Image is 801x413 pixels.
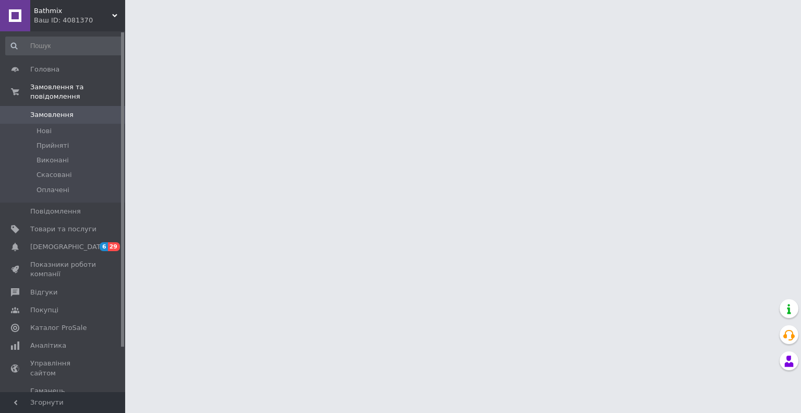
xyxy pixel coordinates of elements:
span: Гаманець компанії [30,386,96,405]
span: Аналітика [30,341,66,350]
span: Замовлення та повідомлення [30,82,125,101]
span: Оплачені [37,185,69,195]
span: Bathmix [34,6,112,16]
span: 29 [108,242,120,251]
span: Виконані [37,156,69,165]
span: Відгуки [30,288,57,297]
span: Нові [37,126,52,136]
span: Скасовані [37,170,72,180]
span: Товари та послуги [30,225,96,234]
span: Показники роботи компанії [30,260,96,279]
div: Ваш ID: 4081370 [34,16,125,25]
span: Управління сайтом [30,359,96,377]
span: [DEMOGRAPHIC_DATA] [30,242,107,252]
input: Пошук [5,37,123,55]
span: Повідомлення [30,207,81,216]
span: Прийняті [37,141,69,150]
span: Замовлення [30,110,74,120]
span: Каталог ProSale [30,323,87,333]
span: Покупці [30,305,58,315]
span: Головна [30,65,59,74]
span: 6 [100,242,108,251]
